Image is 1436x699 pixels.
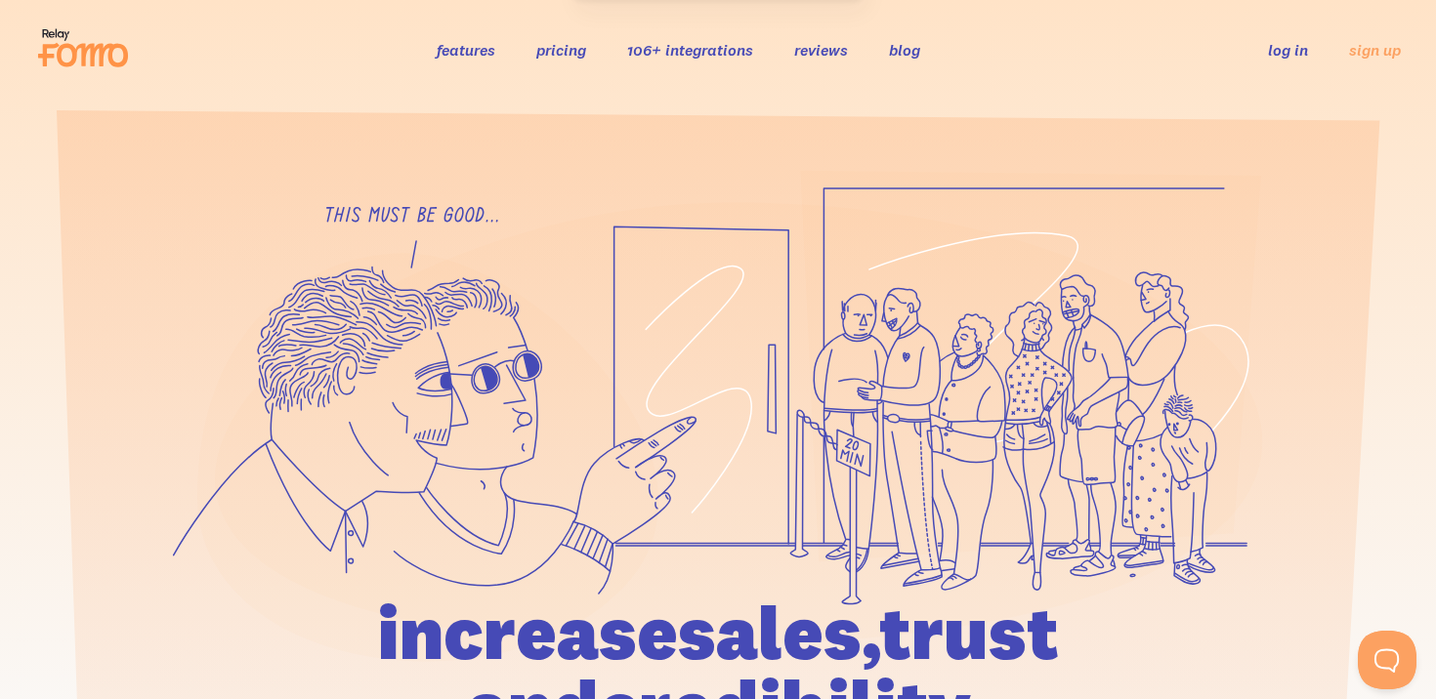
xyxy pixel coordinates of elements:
[1349,40,1401,61] a: sign up
[627,40,753,60] a: 106+ integrations
[437,40,495,60] a: features
[1358,631,1416,689] iframe: Help Scout Beacon - Open
[889,40,920,60] a: blog
[1268,40,1308,60] a: log in
[536,40,586,60] a: pricing
[794,40,848,60] a: reviews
